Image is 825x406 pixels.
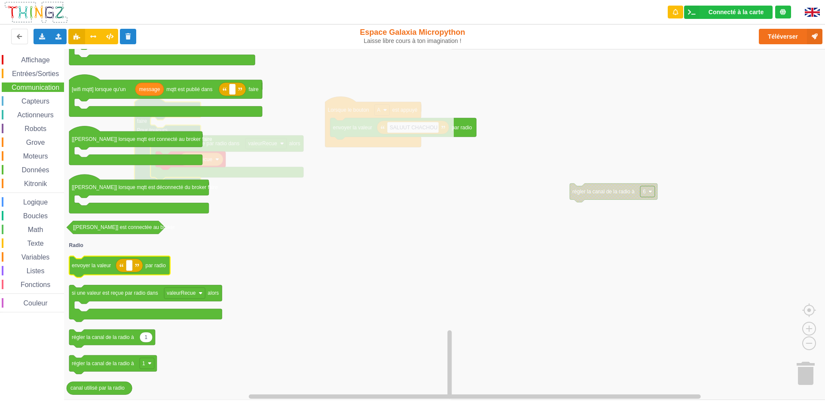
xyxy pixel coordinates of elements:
button: Téléverser [759,29,822,44]
div: Tu es connecté au serveur de création de Thingz [775,6,791,18]
div: Ta base fonctionne bien ! [684,6,773,19]
text: alors [208,290,219,296]
text: si une valeur est reçue par radio dans [72,290,158,296]
span: Grove [25,139,46,146]
text: [[PERSON_NAME]] est connectée au broker [73,224,175,230]
span: Communication [10,84,61,91]
span: Logique [22,198,49,206]
span: Math [27,226,45,233]
div: Connecté à la carte [709,9,764,15]
text: par radio [452,124,472,130]
span: Moteurs [22,153,49,160]
span: Robots [23,125,48,132]
text: faire [249,86,259,92]
span: Couleur [22,299,49,307]
text: valeurRecue [167,290,196,296]
span: Variables [20,253,51,261]
span: Entrées/Sorties [11,70,60,77]
span: Listes [25,267,46,275]
img: gb.png [805,8,820,17]
text: canal utilisé par la radio [70,385,125,391]
span: Capteurs [20,98,51,105]
div: Espace Galaxia Micropython [341,27,485,45]
span: Texte [26,240,45,247]
text: par radio [146,263,166,269]
span: Affichage [20,56,51,64]
text: [[PERSON_NAME]] lorsque mqtt est déconnecté du broker faire [72,184,218,190]
text: 1 [145,334,148,340]
text: 1 [142,360,145,366]
text: envoyer la valeur [72,263,111,269]
text: Radio [69,242,83,248]
span: Kitronik [23,180,48,187]
text: [[PERSON_NAME]] lorsque mqtt est connecté au broker faire [72,136,212,142]
span: Données [21,166,51,174]
img: thingz_logo.png [4,1,68,24]
text: mqtt est publié dans [166,86,212,92]
text: régler la canal de la radio à [72,360,134,366]
text: message [139,86,160,92]
span: Boucles [22,212,49,220]
div: Laisse libre cours à ton imagination ! [341,37,485,45]
text: régler la canal de la radio à [572,189,635,195]
span: Actionneurs [16,111,55,119]
text: régler la canal de la radio à [72,334,134,340]
text: 6 [643,189,646,195]
span: Fonctions [19,281,52,288]
text: [wifi mqtt] lorsque qu'un [72,86,126,92]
